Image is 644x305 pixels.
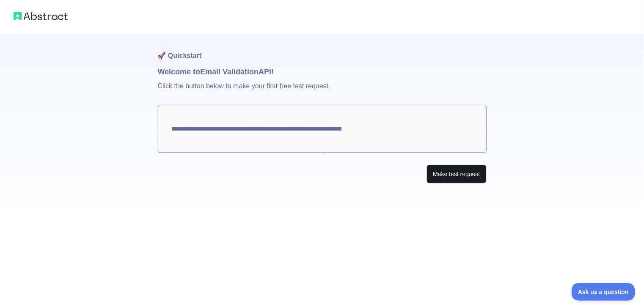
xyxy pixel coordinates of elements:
[427,165,486,184] button: Make test request
[158,78,487,105] p: Click the button below to make your first free test request.
[158,66,487,78] h1: Welcome to Email Validation API!
[158,34,487,66] h1: 🚀 Quickstart
[572,283,636,301] iframe: Toggle Customer Support
[14,10,68,22] img: Abstract logo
